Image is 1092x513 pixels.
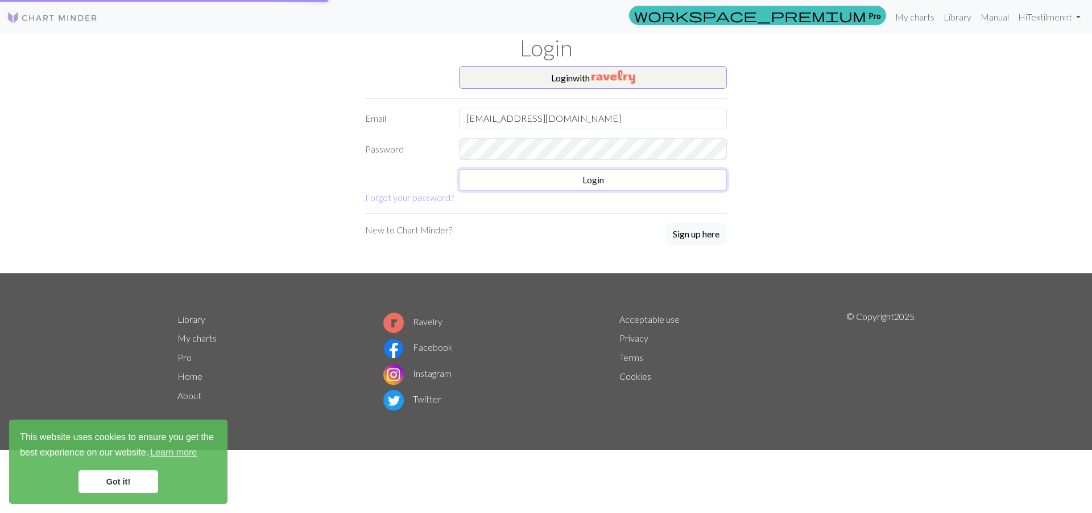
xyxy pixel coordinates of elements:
p: New to Chart Minder? [365,223,452,237]
img: Instagram logo [383,364,404,385]
a: Library [177,314,205,325]
button: Login [459,169,727,191]
a: Facebook [383,342,453,352]
a: Instagram [383,368,452,379]
span: This website uses cookies to ensure you get the best experience on our website. [20,430,217,461]
a: Acceptable use [619,314,680,325]
a: HiTextilmennt [1014,6,1085,28]
a: Twitter [383,393,441,404]
img: Ravelry [591,70,635,84]
img: Twitter logo [383,390,404,411]
button: Loginwith [459,66,727,89]
a: Pro [177,352,192,363]
a: Manual [976,6,1014,28]
a: Forgot your password? [365,192,454,203]
a: About [177,390,201,401]
a: Privacy [619,333,648,343]
label: Email [358,108,452,129]
a: dismiss cookie message [78,470,158,493]
label: Password [358,138,452,160]
img: Facebook logo [383,338,404,359]
button: Sign up here [665,223,727,245]
a: learn more about cookies [148,444,198,461]
a: Library [939,6,976,28]
a: Sign up here [665,223,727,246]
img: Logo [7,11,98,24]
a: My charts [891,6,939,28]
img: Ravelry logo [383,313,404,333]
p: © Copyright 2025 [846,310,915,413]
a: My charts [177,333,217,343]
span: workspace_premium [634,7,866,23]
a: Pro [629,6,886,25]
a: Home [177,371,202,381]
a: Cookies [619,371,651,381]
a: Ravelry [383,316,442,327]
div: cookieconsent [9,420,227,504]
a: Terms [619,352,643,363]
h1: Login [171,34,921,61]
